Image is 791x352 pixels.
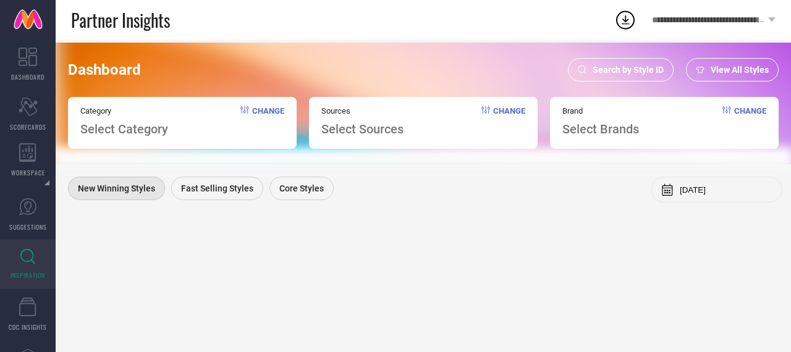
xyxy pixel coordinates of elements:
[80,106,168,115] span: Category
[279,183,324,193] span: Core Styles
[181,183,253,193] span: Fast Selling Styles
[11,72,44,82] span: DASHBOARD
[252,106,284,136] span: Change
[493,106,525,136] span: Change
[78,183,155,193] span: New Winning Styles
[680,185,772,195] input: Select month
[562,106,639,115] span: Brand
[9,322,47,332] span: CDC INSIGHTS
[614,9,637,31] div: Open download list
[593,65,664,75] span: Search by Style ID
[68,61,141,78] span: Dashboard
[734,106,766,136] span: Change
[10,122,46,132] span: SCORECARDS
[11,270,45,280] span: INSPIRATION
[321,106,404,115] span: Sources
[9,222,47,232] span: SUGGESTIONS
[711,65,769,75] span: View All Styles
[71,7,170,33] span: Partner Insights
[11,168,45,177] span: WORKSPACE
[80,122,168,136] span: Select Category
[321,122,404,136] span: Select Sources
[562,122,639,136] span: Select Brands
